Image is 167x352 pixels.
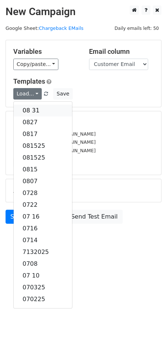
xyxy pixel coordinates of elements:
[13,139,96,145] small: [EMAIL_ADDRESS][DOMAIN_NAME]
[13,131,96,137] small: [EMAIL_ADDRESS][DOMAIN_NAME]
[13,148,96,153] small: [EMAIL_ADDRESS][DOMAIN_NAME]
[66,210,122,224] a: Send Test Email
[112,25,161,31] a: Daily emails left: 50
[14,211,72,223] a: 07 16
[14,140,72,152] a: 081525
[14,223,72,234] a: 0716
[13,187,154,195] h5: Advanced
[13,77,45,85] a: Templates
[14,199,72,211] a: 0722
[13,119,154,127] h5: 11 Recipients
[14,175,72,187] a: 0807
[6,210,30,224] a: Send
[6,25,83,31] small: Google Sheet:
[14,164,72,175] a: 0815
[14,234,72,246] a: 0714
[13,59,58,70] a: Copy/paste...
[13,48,78,56] h5: Variables
[39,25,83,31] a: Chargeback EMails
[14,116,72,128] a: 0827
[14,293,72,305] a: 070225
[14,152,72,164] a: 081525
[53,88,72,100] button: Save
[112,24,161,32] span: Daily emails left: 50
[14,270,72,282] a: 07 10
[14,105,72,116] a: 08 31
[14,187,72,199] a: 0728
[14,246,72,258] a: 7132025
[14,258,72,270] a: 0708
[130,317,167,352] iframe: Chat Widget
[13,88,42,100] a: Load...
[14,282,72,293] a: 070325
[89,48,154,56] h5: Email column
[14,128,72,140] a: 0817
[6,6,161,18] h2: New Campaign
